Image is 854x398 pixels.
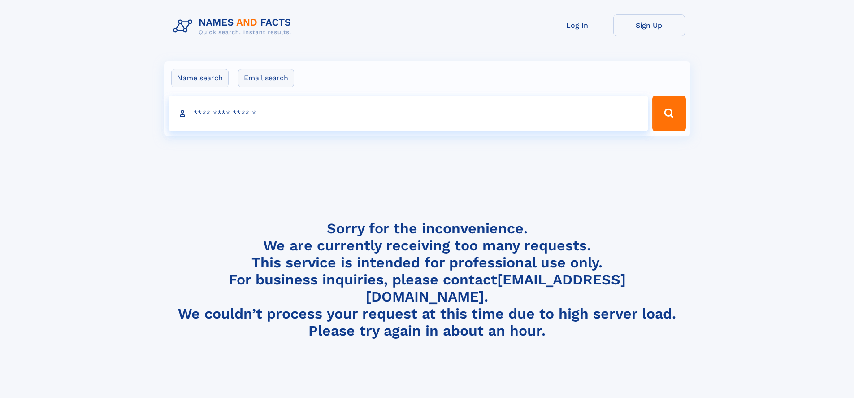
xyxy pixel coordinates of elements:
[171,69,229,87] label: Name search
[542,14,613,36] a: Log In
[366,271,626,305] a: [EMAIL_ADDRESS][DOMAIN_NAME]
[169,96,649,131] input: search input
[169,220,685,340] h4: Sorry for the inconvenience. We are currently receiving too many requests. This service is intend...
[613,14,685,36] a: Sign Up
[652,96,685,131] button: Search Button
[238,69,294,87] label: Email search
[169,14,299,39] img: Logo Names and Facts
